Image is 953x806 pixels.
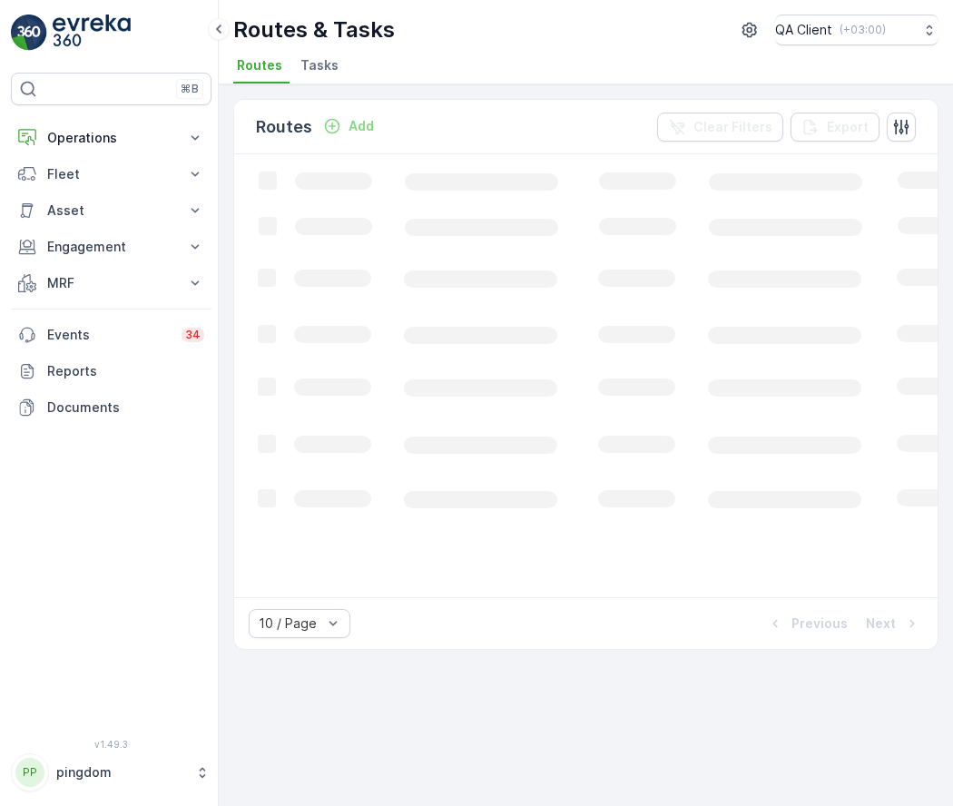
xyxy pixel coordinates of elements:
p: Routes & Tasks [233,15,395,44]
button: QA Client(+03:00) [775,15,938,45]
button: Clear Filters [657,113,783,142]
a: Reports [11,353,211,389]
p: pingdom [56,763,186,781]
button: Engagement [11,229,211,265]
button: PPpingdom [11,753,211,791]
button: Next [864,613,923,634]
p: Asset [47,201,175,220]
p: Engagement [47,238,175,256]
button: Fleet [11,156,211,192]
span: Tasks [300,56,339,74]
button: Operations [11,120,211,156]
div: PP [15,758,44,787]
button: Asset [11,192,211,229]
p: Routes [256,114,312,140]
p: Fleet [47,165,175,183]
a: Documents [11,389,211,426]
p: Export [827,118,869,136]
p: Operations [47,129,175,147]
p: Events [47,326,171,344]
p: Reports [47,362,204,380]
p: Clear Filters [693,118,772,136]
p: MRF [47,274,175,292]
p: ( +03:00 ) [840,23,886,37]
button: MRF [11,265,211,301]
p: Previous [791,614,848,633]
p: ⌘B [181,82,199,96]
p: Documents [47,398,204,417]
p: 34 [185,328,201,342]
button: Add [316,115,381,137]
img: logo [11,15,47,51]
a: Events34 [11,317,211,353]
p: QA Client [775,21,832,39]
p: Next [866,614,896,633]
button: Export [791,113,879,142]
p: Add [349,117,374,135]
span: v 1.49.3 [11,739,211,750]
button: Previous [764,613,850,634]
span: Routes [237,56,282,74]
img: logo_light-DOdMpM7g.png [53,15,131,51]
